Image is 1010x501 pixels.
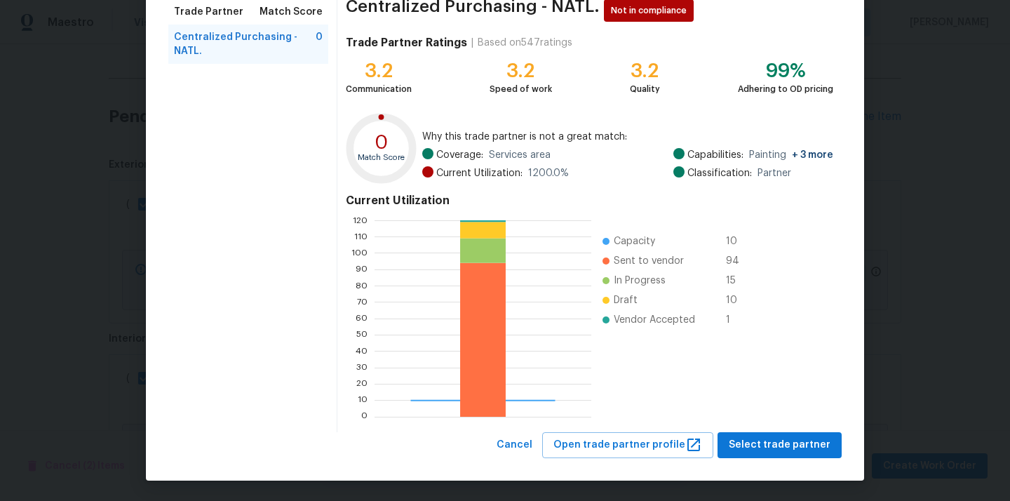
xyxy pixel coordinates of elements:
text: 90 [356,265,368,274]
button: Select trade partner [718,432,842,458]
h4: Trade Partner Ratings [346,36,467,50]
text: 50 [356,330,368,339]
span: + 3 more [792,150,833,160]
div: Speed of work [490,82,552,96]
div: 99% [738,64,833,78]
button: Open trade partner profile [542,432,713,458]
span: Current Utilization: [436,166,523,180]
text: 110 [354,232,368,241]
span: Why this trade partner is not a great match: [422,130,833,144]
span: 10 [726,293,748,307]
span: Coverage: [436,148,483,162]
text: 70 [357,298,368,306]
text: 10 [358,396,368,404]
text: Match Score [358,154,405,161]
span: Sent to vendor [614,254,684,268]
button: Cancel [491,432,538,458]
span: 0 [316,30,323,58]
span: Draft [614,293,638,307]
text: 40 [356,347,368,355]
text: 120 [353,216,368,225]
span: 1200.0 % [528,166,569,180]
text: 80 [356,281,368,290]
span: Services area [489,148,551,162]
span: Open trade partner profile [553,436,702,454]
div: 3.2 [630,64,660,78]
span: Centralized Purchasing - NATL. [174,30,316,58]
text: 20 [356,380,368,388]
div: 3.2 [346,64,412,78]
div: Based on 547 ratings [478,36,572,50]
span: Trade Partner [174,5,243,19]
span: 15 [726,274,748,288]
span: Cancel [497,436,532,454]
div: Communication [346,82,412,96]
h4: Current Utilization [346,194,833,208]
span: Classification: [687,166,752,180]
span: Match Score [260,5,323,19]
div: 3.2 [490,64,552,78]
text: 0 [361,413,368,421]
span: 94 [726,254,748,268]
div: | [467,36,478,50]
span: Capabilities: [687,148,743,162]
span: 10 [726,234,748,248]
span: 1 [726,313,748,327]
text: 100 [351,248,368,257]
span: Select trade partner [729,436,830,454]
span: Painting [749,148,833,162]
span: In Progress [614,274,666,288]
text: 60 [356,314,368,323]
text: 30 [356,363,368,372]
span: Vendor Accepted [614,313,695,327]
span: Not in compliance [611,4,692,18]
span: Partner [757,166,791,180]
text: 0 [375,133,389,152]
span: Capacity [614,234,655,248]
div: Adhering to OD pricing [738,82,833,96]
div: Quality [630,82,660,96]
